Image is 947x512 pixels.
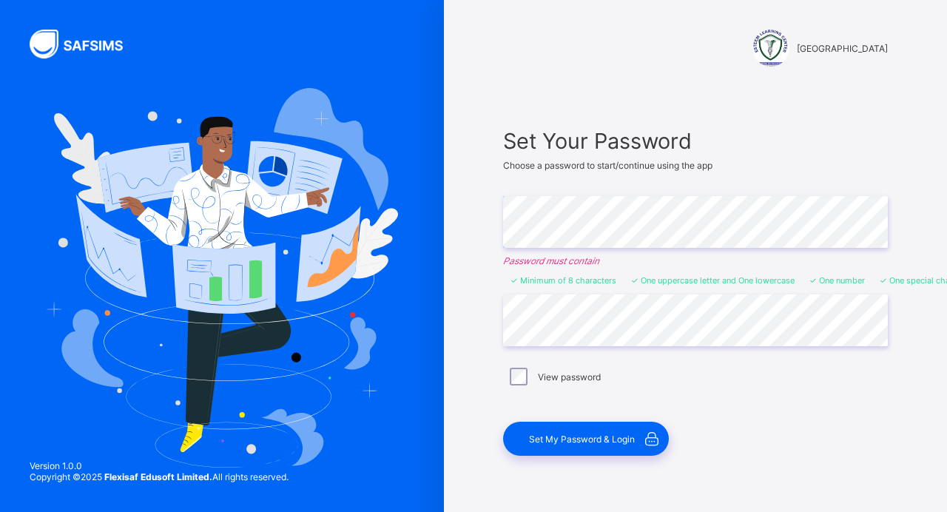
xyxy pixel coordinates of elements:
[104,471,212,482] strong: Flexisaf Edusoft Limited.
[529,434,635,445] span: Set My Password & Login
[503,128,888,154] span: Set Your Password
[503,255,888,266] em: Password must contain
[46,88,398,467] img: Hero Image
[503,160,712,171] span: Choose a password to start/continue using the app
[631,275,795,286] li: One uppercase letter and One lowercase
[30,471,289,482] span: Copyright © 2025 All rights reserved.
[510,275,616,286] li: Minimum of 8 characters
[752,30,789,67] img: ESTEEM LEARNING CENTER
[538,371,601,383] label: View password
[30,460,289,471] span: Version 1.0.0
[797,43,888,54] span: [GEOGRAPHIC_DATA]
[30,30,141,58] img: SAFSIMS Logo
[809,275,865,286] li: One number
